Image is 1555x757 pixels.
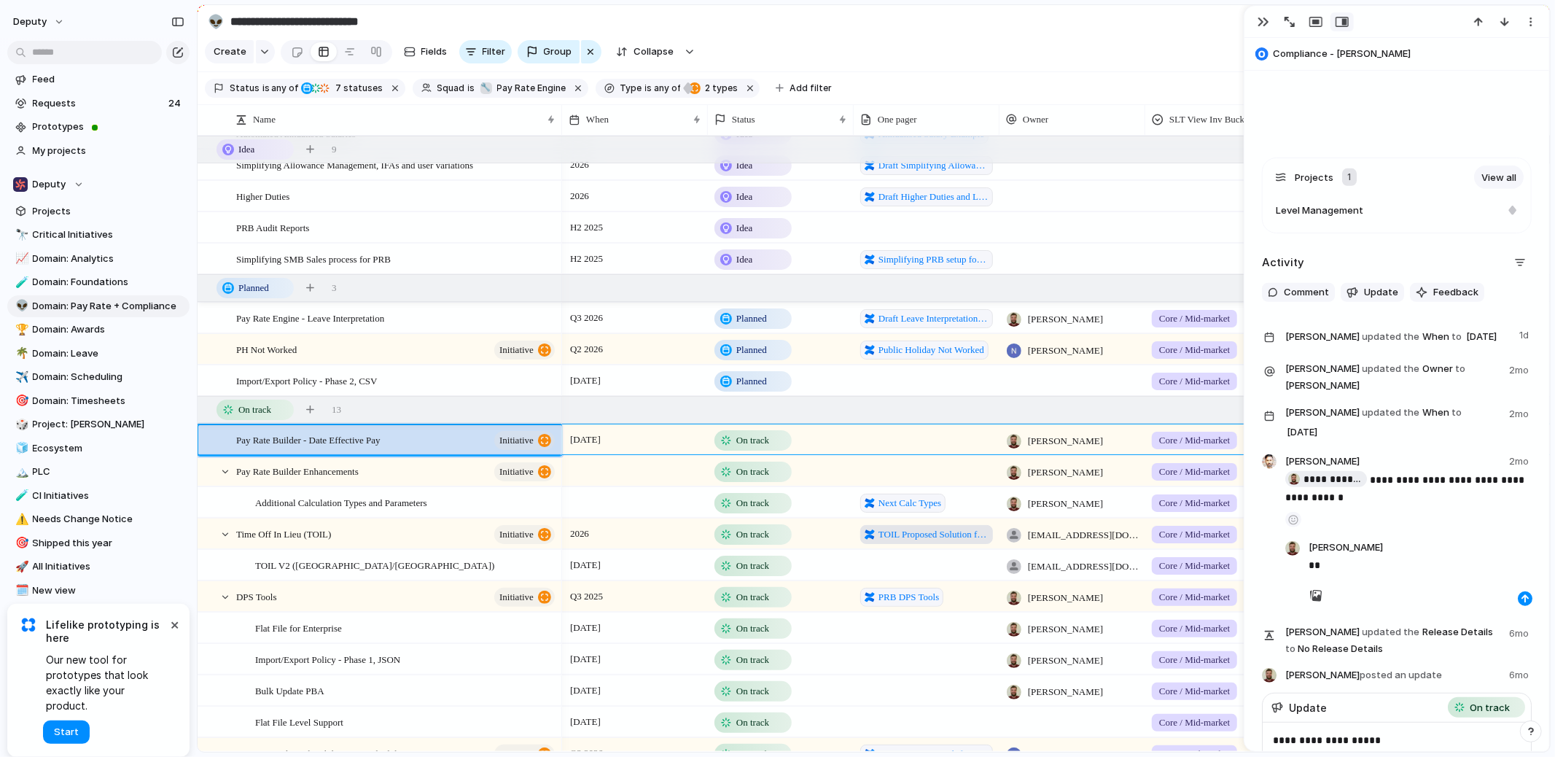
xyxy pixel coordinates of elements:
[398,40,453,63] button: Fields
[7,343,190,365] div: 🌴Domain: Leave
[682,80,741,96] button: 2 types
[499,524,534,545] span: initiative
[1341,283,1404,302] button: Update
[1285,625,1360,640] span: [PERSON_NAME]
[332,82,344,93] span: 7
[7,69,190,90] a: Feed
[255,556,494,573] span: TOIL V2 ([GEOGRAPHIC_DATA]/[GEOGRAPHIC_DATA])
[1251,42,1543,66] button: Compliance - [PERSON_NAME]
[13,559,28,574] button: 🚀
[54,725,79,739] span: Start
[33,465,184,479] span: PLC
[878,496,941,511] span: Next Calc Types
[736,158,752,173] span: Idea
[878,311,989,326] span: Draft Leave Interpretation and the Pay Rate Engine
[736,343,767,357] span: Planned
[168,96,184,111] span: 24
[1028,622,1103,637] span: [PERSON_NAME]
[620,82,642,95] span: Type
[236,588,277,605] span: DPS Tools
[465,80,478,96] button: is
[518,40,580,63] button: Group
[13,512,28,527] button: ⚠️
[332,281,337,295] span: 3
[566,556,604,574] span: [DATE]
[860,341,989,360] a: Public Holiday Not Worked
[33,228,184,242] span: Critical Initiatives
[586,112,609,127] span: When
[544,44,572,59] span: Group
[566,682,604,699] span: [DATE]
[7,438,190,459] div: 🧊Ecosystem
[1285,405,1360,420] span: [PERSON_NAME]
[270,82,298,95] span: any of
[13,441,28,456] button: 🧊
[1509,668,1532,686] span: 6mo
[205,40,254,63] button: Create
[1028,343,1103,358] span: [PERSON_NAME]
[1028,465,1103,480] span: [PERSON_NAME]
[33,96,164,111] span: Requests
[1284,285,1329,300] span: Comment
[459,40,512,63] button: Filter
[634,44,674,59] span: Collapse
[1509,404,1532,422] span: 2mo
[33,177,66,192] span: Deputy
[236,187,289,204] span: Higher Duties
[7,603,190,625] div: ☄️Domain: Payroll AU
[1159,343,1230,357] span: Core / Mid-market
[13,228,28,242] button: 🔭
[1509,360,1532,378] span: 2mo
[7,248,190,270] a: 📈Domain: Analytics
[230,82,260,95] span: Status
[566,156,593,174] span: 2026
[736,190,752,204] span: Idea
[860,250,993,269] a: Simplifying PRB setup for new SMB customers
[1410,283,1484,302] button: Feedback
[1295,171,1333,185] span: Projects
[13,583,28,598] button: 🗓️
[878,112,917,127] span: One pager
[300,80,386,96] button: 7 statuses
[13,299,28,314] button: 👽
[1456,362,1466,376] span: to
[566,525,593,543] span: 2026
[767,78,841,98] button: Add filter
[497,82,566,95] span: Pay Rate Engine
[7,93,190,114] a: Requests24
[7,580,190,602] div: 🗓️New view
[736,621,769,636] span: On track
[33,583,184,598] span: New view
[421,44,448,59] span: Fields
[13,252,28,266] button: 📈
[33,275,184,290] span: Domain: Foundations
[13,275,28,290] button: 🧪
[33,512,184,527] span: Needs Change Notice
[15,464,26,481] div: 🏔️
[33,120,184,134] span: Prototypes
[1285,642,1295,656] span: to
[33,144,184,158] span: My projects
[166,616,184,633] button: Dismiss
[437,82,465,95] span: Squad
[13,370,28,384] button: ✈️
[7,140,190,162] a: My projects
[1363,625,1420,640] span: updated the
[494,341,555,360] button: initiative
[7,390,190,412] div: 🎯Domain: Timesheets
[7,461,190,483] div: 🏔️PLC
[1452,330,1462,344] span: to
[1159,715,1230,730] span: Core / Mid-market
[1262,283,1335,302] button: Comment
[468,82,475,95] span: is
[214,44,246,59] span: Create
[566,588,607,605] span: Q3 2025
[483,44,506,59] span: Filter
[253,112,276,127] span: Name
[236,341,297,357] span: PH Not Worked
[1285,362,1360,376] span: [PERSON_NAME]
[15,298,26,314] div: 👽
[499,587,534,607] span: initiative
[236,462,359,479] span: Pay Rate Builder Enhancements
[1159,311,1230,326] span: Core / Mid-market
